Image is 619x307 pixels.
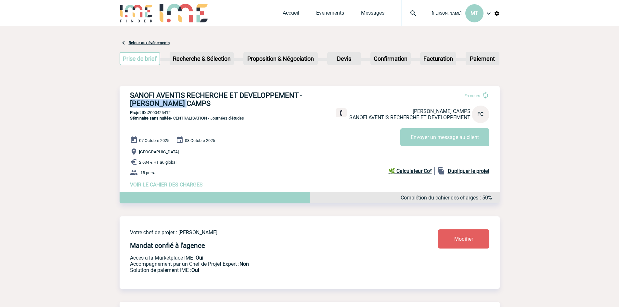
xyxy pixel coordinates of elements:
[120,4,153,22] img: IME-Finder
[130,242,205,249] h4: Mandat confié à l'agence
[139,149,179,154] span: [GEOGRAPHIC_DATA]
[140,170,155,175] span: 15 pers.
[139,138,169,143] span: 07 Octobre 2025
[421,53,456,65] p: Facturation
[338,110,344,116] img: fixe.png
[389,168,432,174] b: 🌿 Calculateur Co²
[328,53,360,65] p: Devis
[196,255,203,261] b: Oui
[244,53,317,65] p: Proposition & Négociation
[477,111,484,117] span: FC
[120,53,160,65] p: Prise de brief
[400,128,489,146] button: Envoyer un message au client
[130,116,244,121] span: - CENTRALISATION - Journées d'études
[466,53,499,65] p: Paiement
[471,10,478,16] span: MT
[371,53,410,65] p: Confirmation
[191,267,199,273] b: Oui
[130,255,400,261] p: Accès à la Marketplace IME :
[139,160,176,165] span: 2 634 € HT au global
[130,267,400,273] p: Conformité aux process achat client, Prise en charge de la facturation, Mutualisation de plusieur...
[130,229,400,236] p: Votre chef de projet : [PERSON_NAME]
[120,110,500,115] p: 2000425412
[130,261,400,267] p: Prestation payante
[130,116,171,121] span: Séminaire sans nuitée
[432,11,461,16] span: [PERSON_NAME]
[316,10,344,19] a: Evénements
[413,108,471,114] span: [PERSON_NAME] CAMPS
[130,91,325,108] h3: SANOFI AVENTIS RECHERCHE ET DEVELOPPEMENT - [PERSON_NAME] CAMPS
[349,114,471,121] span: SANOFI AVENTIS RECHERCHE ET DEVELOPPEMENT
[448,168,489,174] b: Dupliquer le projet
[129,41,170,45] a: Retour aux événements
[464,93,480,98] span: En cours
[361,10,384,19] a: Messages
[389,167,435,175] a: 🌿 Calculateur Co²
[130,182,203,188] a: VOIR LE CAHIER DES CHARGES
[437,167,445,175] img: file_copy-black-24dp.png
[130,110,148,115] b: Projet ID :
[283,10,299,19] a: Accueil
[185,138,215,143] span: 08 Octobre 2025
[454,236,473,242] span: Modifier
[170,53,233,65] p: Recherche & Sélection
[239,261,249,267] b: Non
